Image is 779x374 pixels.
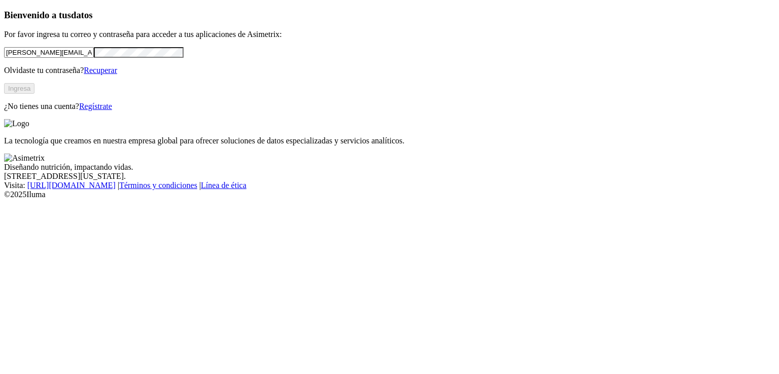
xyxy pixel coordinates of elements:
a: [URL][DOMAIN_NAME] [27,181,116,190]
a: Recuperar [84,66,117,74]
input: Tu correo [4,47,94,58]
span: datos [71,10,93,20]
a: Términos y condiciones [119,181,197,190]
div: © 2025 Iluma [4,190,775,199]
div: Diseñando nutrición, impactando vidas. [4,163,775,172]
img: Logo [4,119,29,128]
p: ¿No tienes una cuenta? [4,102,775,111]
h3: Bienvenido a tus [4,10,775,21]
p: Olvidaste tu contraseña? [4,66,775,75]
p: La tecnología que creamos en nuestra empresa global para ofrecer soluciones de datos especializad... [4,136,775,145]
a: Línea de ética [201,181,246,190]
div: [STREET_ADDRESS][US_STATE]. [4,172,775,181]
a: Regístrate [79,102,112,110]
button: Ingresa [4,83,34,94]
img: Asimetrix [4,154,45,163]
div: Visita : | | [4,181,775,190]
p: Por favor ingresa tu correo y contraseña para acceder a tus aplicaciones de Asimetrix: [4,30,775,39]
